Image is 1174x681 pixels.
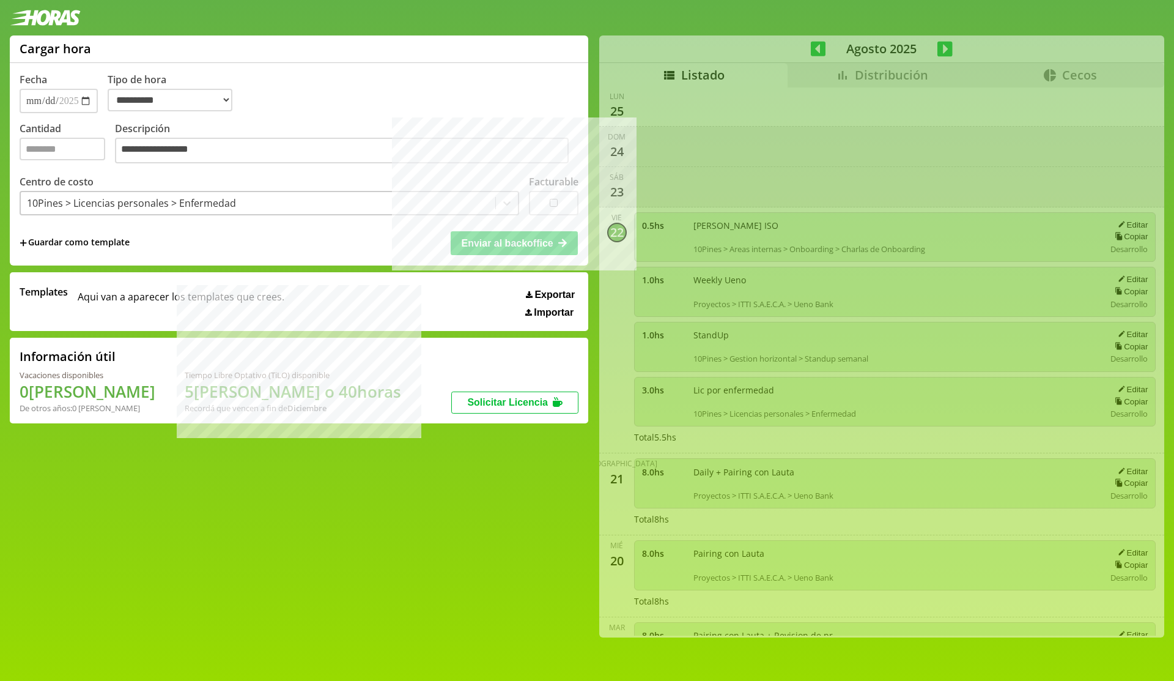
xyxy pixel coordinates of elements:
button: Enviar al backoffice [451,231,578,255]
img: logotipo [10,10,81,26]
input: Cantidad [20,138,105,160]
h1: 5 [PERSON_NAME] o 40 horas [185,381,401,403]
span: Exportar [534,289,575,300]
label: Fecha [20,73,47,86]
div: Recordá que vencen a fin de [185,403,401,414]
label: Cantidad [20,122,115,166]
span: + [20,236,27,250]
label: Tipo de hora [108,73,242,113]
h1: Cargar hora [20,40,91,57]
button: Exportar [522,289,578,301]
h1: 0 [PERSON_NAME] [20,381,155,403]
span: Aqui van a aparecer los templates que crees. [78,285,284,318]
div: 10Pines > Licencias personales > Enfermedad [27,196,236,210]
button: Solicitar Licencia [451,392,578,414]
span: Templates [20,285,68,299]
div: De otros años: 0 [PERSON_NAME] [20,403,155,414]
label: Centro de costo [20,175,94,188]
div: Vacaciones disponibles [20,370,155,381]
select: Tipo de hora [108,89,232,111]
label: Descripción [115,122,578,166]
b: Diciembre [287,403,327,414]
span: Solicitar Licencia [467,397,548,407]
div: Tiempo Libre Optativo (TiLO) disponible [185,370,401,381]
span: Importar [534,307,574,318]
span: Enviar al backoffice [461,238,553,248]
h2: Información útil [20,348,116,365]
textarea: Descripción [115,138,569,163]
span: +Guardar como template [20,236,130,250]
label: Facturable [529,175,578,188]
